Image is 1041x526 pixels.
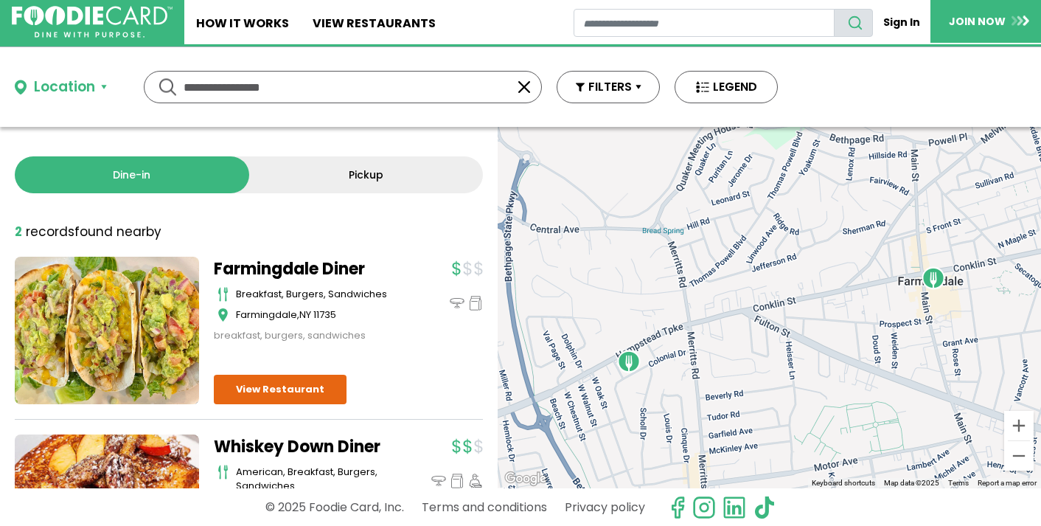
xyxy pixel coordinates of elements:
[249,156,484,193] a: Pickup
[574,9,835,37] input: restaurant search
[236,465,398,494] div: american, breakfast, burgers, sandwiches
[34,77,95,98] div: Location
[1004,411,1034,440] button: Zoom in
[15,223,22,240] strong: 2
[15,77,107,98] button: Location
[265,494,404,520] p: © 2025 Foodie Card, Inc.
[236,308,398,322] div: ,
[565,494,645,520] a: Privacy policy
[557,71,660,103] button: FILTERS
[666,496,689,519] svg: check us out on facebook
[214,435,398,459] a: Whiskey Down Diner
[214,375,347,404] a: View Restaurant
[884,479,939,487] span: Map data ©2025
[214,257,398,281] a: Farmingdale Diner
[313,308,336,322] span: 11735
[675,71,778,103] button: LEGEND
[812,478,875,488] button: Keyboard shortcuts
[468,474,483,488] img: delivery_icon.svg
[236,308,297,322] span: Farmingdale
[431,474,446,488] img: dinein_icon.svg
[217,465,229,480] img: cutlery_icon.svg
[1004,441,1034,471] button: Zoom out
[468,296,483,311] img: pickup_icon.svg
[922,266,945,290] div: Whiskey Down Diner
[948,479,969,487] a: Terms
[501,469,550,488] img: Google
[15,156,249,193] a: Dine-in
[501,469,550,488] a: Open this area in Google Maps (opens a new window)
[873,9,930,36] a: Sign In
[450,296,464,311] img: dinein_icon.svg
[450,474,464,488] img: pickup_icon.svg
[236,287,398,302] div: breakfast, burgers, sandwiches
[299,308,311,322] span: NY
[214,328,398,343] div: breakfast, burgers, sandwiches
[834,9,873,37] button: search
[26,223,74,240] span: records
[723,496,746,519] img: linkedin.svg
[217,287,229,302] img: cutlery_icon.svg
[753,496,776,519] img: tiktok.svg
[217,308,229,322] img: map_icon.svg
[978,479,1037,487] a: Report a map error
[422,494,547,520] a: Terms and conditions
[617,350,641,373] div: Farmingdale Diner
[15,223,161,242] div: found nearby
[12,6,173,38] img: FoodieCard; Eat, Drink, Save, Donate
